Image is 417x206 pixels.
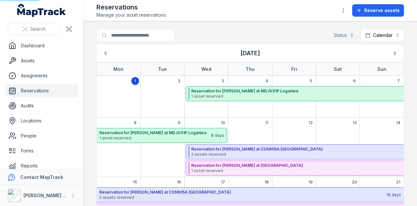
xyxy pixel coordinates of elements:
[334,66,342,72] strong: Sat
[20,174,63,180] strong: Contact MapTrack
[99,135,210,141] span: 1 asset reserved
[5,159,78,172] a: Reports
[265,180,269,185] span: 18
[5,69,78,82] a: Assignments
[240,49,260,58] h3: [DATE]
[133,180,137,185] span: 15
[134,120,137,125] span: 8
[266,78,268,84] span: 4
[5,99,78,112] a: Audits
[5,114,78,127] a: Locations
[178,78,180,84] span: 2
[364,7,400,14] span: Reserve assets
[30,26,46,32] span: Search
[99,130,210,135] strong: Reservation for [PERSON_NAME] at MDJV01P Loganlea
[222,78,224,84] span: 3
[389,47,401,59] button: Next
[5,54,78,67] a: Assets
[96,12,166,18] span: Manage your asset reservations
[96,3,166,12] h2: Reservations
[330,29,358,41] button: Status
[99,47,112,59] button: Previous
[99,190,386,195] strong: Reservation for [PERSON_NAME] at CONN15A [GEOGRAPHIC_DATA]
[158,66,167,72] strong: Tue
[23,193,77,198] strong: [PERSON_NAME] Group
[221,120,225,125] span: 10
[8,23,60,35] button: Search
[97,128,227,143] button: Reservation for [PERSON_NAME] at MDJV01P Loganlea1 asset reserved8 days
[5,39,78,52] a: Dashboard
[113,66,123,72] strong: Mon
[177,180,181,185] span: 16
[178,120,180,125] span: 9
[353,78,356,84] span: 6
[361,29,404,41] button: Calendar
[265,120,268,125] span: 11
[5,84,78,97] a: Reservations
[201,66,211,72] strong: Wed
[97,187,404,202] button: Reservation for [PERSON_NAME] at CONN15A [GEOGRAPHIC_DATA]2 assets reserved16 days
[246,66,255,72] strong: Thu
[17,4,66,17] a: MapTrack
[377,66,386,72] strong: Sun
[396,180,400,185] span: 21
[5,144,78,157] a: Forms
[291,66,297,72] strong: Fri
[134,78,136,84] span: 1
[309,78,312,84] span: 5
[99,195,386,200] span: 2 assets reserved
[396,120,400,125] span: 14
[221,180,225,185] span: 17
[309,180,313,185] span: 19
[309,120,313,125] span: 12
[5,129,78,142] a: People
[352,180,357,185] span: 20
[397,78,400,84] span: 7
[352,4,404,17] button: Reserve assets
[352,120,357,125] span: 13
